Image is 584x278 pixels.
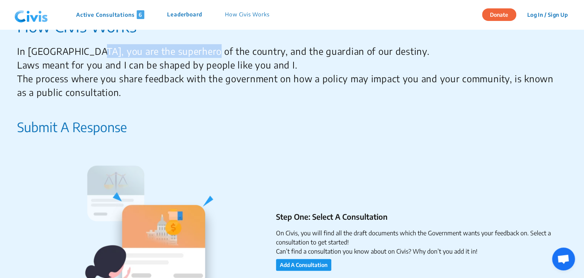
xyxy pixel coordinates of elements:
[167,10,202,19] p: Leaderboard
[17,44,561,99] p: In [GEOGRAPHIC_DATA], you are the superhero of the country, and the guardian of our destiny. Laws...
[552,248,575,270] div: Open chat
[76,10,144,19] p: Active Consultations
[276,247,561,256] li: Can’t find a consultation you know about on Civis? Why don’t you add it in!
[276,228,561,247] li: On Civis, you will find all the draft documents which the Government wants your feedback on. Sele...
[276,259,331,271] button: Add A Consultation
[522,9,573,21] button: Log In / Sign Up
[17,117,127,137] p: Submit A Response
[276,211,561,222] p: Step One: Select A Consultation
[482,10,522,18] a: Donate
[137,10,144,19] span: 6
[482,8,516,21] button: Donate
[225,10,270,19] p: How Civis Works
[11,3,51,26] img: navlogo.png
